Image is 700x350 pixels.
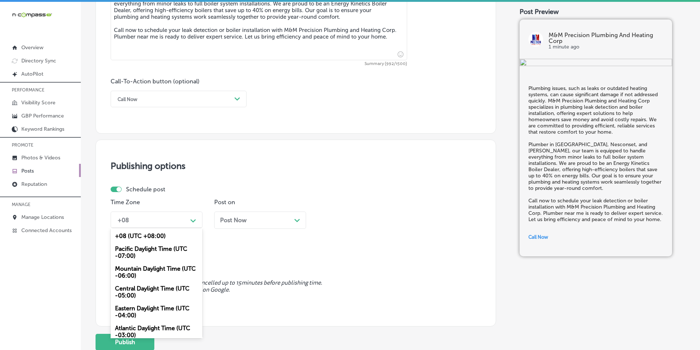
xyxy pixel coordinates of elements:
p: Overview [21,44,43,51]
p: Reputation [21,181,47,187]
p: M&M Precision Plumbing And Heating Corp [549,32,663,44]
p: Visibility Score [21,100,55,106]
div: Central Daylight Time (UTC -05:00) [111,282,202,302]
p: Directory Sync [21,58,56,64]
img: logo [528,32,543,47]
p: Manage Locations [21,214,64,220]
span: Scheduled posts can be edited or cancelled up to 15 minutes before publishing time. Videos cannot... [111,279,481,293]
p: Time Zone [111,199,202,206]
span: Insert emoji [394,50,403,59]
div: +08 (UTC +08:00) [111,230,202,242]
h3: Publishing options [111,160,481,171]
p: AutoPilot [21,71,43,77]
p: Post on [214,199,306,206]
img: decf4985-74af-4953-bde1-41c6a8176f15 [520,59,672,68]
label: Schedule post [126,186,165,193]
div: Pacific Daylight Time (UTC -07:00) [111,242,202,262]
div: Call Now [118,96,137,102]
div: Eastern Daylight Time (UTC -04:00) [111,302,202,322]
h5: Plumbing issues, such as leaks or outdated heating systems, can cause significant damage if not a... [528,85,663,223]
p: Connected Accounts [21,227,72,234]
p: Posts [21,168,34,174]
img: 660ab0bf-5cc7-4cb8-ba1c-48b5ae0f18e60NCTV_CLogo_TV_Black_-500x88.png [12,11,52,18]
p: Photos & Videos [21,155,60,161]
p: Keyword Rankings [21,126,64,132]
div: Mountain Daylight Time (UTC -06:00) [111,262,202,282]
div: Atlantic Daylight Time (UTC -03:00) [111,322,202,342]
div: +08 [118,216,129,223]
div: Post Preview [520,8,685,16]
span: Summary (992/1500) [111,62,407,66]
p: GBP Performance [21,113,64,119]
p: 1 minute ago [549,44,663,50]
span: Call Now [528,234,548,240]
span: Post Now [220,217,247,224]
label: Call-To-Action button (optional) [111,78,200,85]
